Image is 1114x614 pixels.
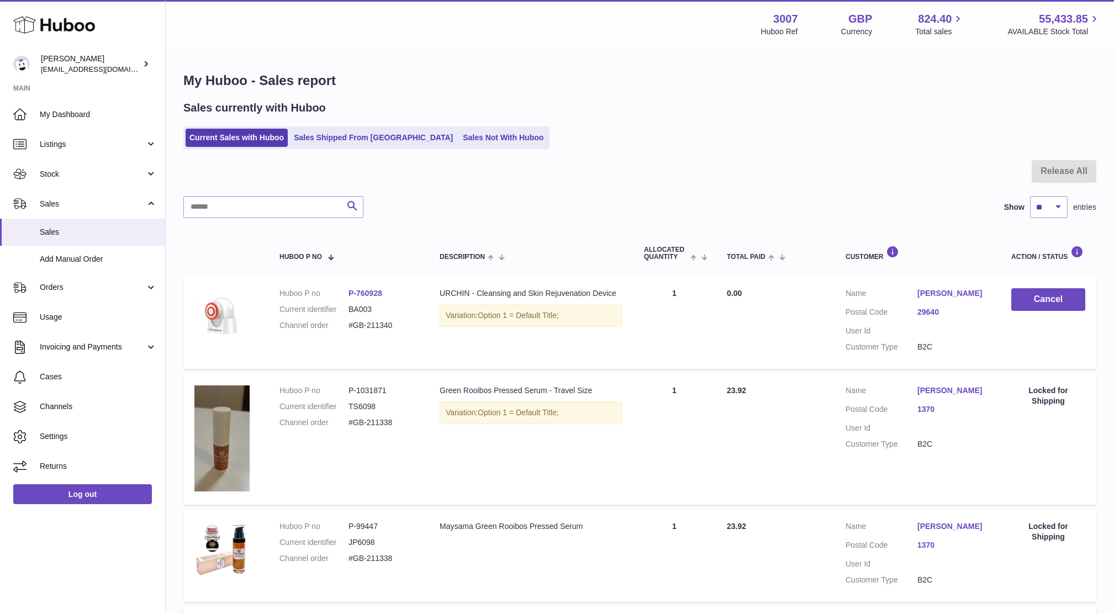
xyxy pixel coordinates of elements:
[40,342,145,352] span: Invoicing and Payments
[194,385,250,491] img: 30071739367699.jpg
[846,307,917,320] dt: Postal Code
[918,12,952,27] span: 824.40
[349,385,418,396] dd: P-1031871
[40,199,145,209] span: Sales
[727,522,746,531] span: 23.92
[917,575,989,585] dd: B2C
[1011,288,1085,311] button: Cancel
[917,439,989,449] dd: B2C
[40,431,157,442] span: Settings
[290,129,457,147] a: Sales Shipped From [GEOGRAPHIC_DATA]
[40,461,157,472] span: Returns
[633,510,716,602] td: 1
[1007,12,1101,37] a: 55,433.85 AVAILABLE Stock Total
[279,320,349,331] dt: Channel order
[279,553,349,564] dt: Channel order
[727,289,742,298] span: 0.00
[41,54,140,75] div: [PERSON_NAME]
[917,385,989,396] a: [PERSON_NAME]
[1073,202,1096,213] span: entries
[1007,27,1101,37] span: AVAILABLE Stock Total
[846,246,989,261] div: Customer
[349,289,382,298] a: P-760928
[917,307,989,317] a: 29640
[633,277,716,369] td: 1
[40,139,145,150] span: Listings
[40,282,145,293] span: Orders
[846,404,917,417] dt: Postal Code
[40,312,157,322] span: Usage
[846,342,917,352] dt: Customer Type
[917,288,989,299] a: [PERSON_NAME]
[279,401,349,412] dt: Current identifier
[633,374,716,505] td: 1
[1011,385,1085,406] div: Locked for Shipping
[440,401,622,424] div: Variation:
[727,253,765,261] span: Total paid
[846,423,917,433] dt: User Id
[349,320,418,331] dd: #GB-211340
[1011,521,1085,542] div: Locked for Shipping
[40,109,157,120] span: My Dashboard
[846,326,917,336] dt: User Id
[1039,12,1088,27] span: 55,433.85
[1011,246,1085,261] div: Action / Status
[846,439,917,449] dt: Customer Type
[183,100,326,115] h2: Sales currently with Huboo
[917,404,989,415] a: 1370
[478,311,559,320] span: Option 1 = Default Title;
[917,521,989,532] a: [PERSON_NAME]
[41,65,162,73] span: [EMAIL_ADDRESS][DOMAIN_NAME]
[727,386,746,395] span: 23.92
[440,253,485,261] span: Description
[846,521,917,534] dt: Name
[40,254,157,264] span: Add Manual Order
[349,401,418,412] dd: TS6098
[40,169,145,179] span: Stock
[194,521,250,576] img: 30071627552388.png
[478,408,559,417] span: Option 1 = Default Title;
[761,27,798,37] div: Huboo Ref
[440,521,622,532] div: Maysama Green Rooibos Pressed Serum
[40,401,157,412] span: Channels
[846,385,917,399] dt: Name
[186,129,288,147] a: Current Sales with Huboo
[846,575,917,585] dt: Customer Type
[773,12,798,27] strong: 3007
[279,521,349,532] dt: Huboo P no
[459,129,547,147] a: Sales Not With Huboo
[915,27,964,37] span: Total sales
[13,56,30,72] img: bevmay@maysama.com
[279,417,349,428] dt: Channel order
[349,553,418,564] dd: #GB-211338
[279,304,349,315] dt: Current identifier
[848,12,872,27] strong: GBP
[440,385,622,396] div: Green Rooibos Pressed Serum - Travel Size
[915,12,964,37] a: 824.40 Total sales
[846,288,917,301] dt: Name
[917,540,989,551] a: 1370
[349,417,418,428] dd: #GB-211338
[846,540,917,553] dt: Postal Code
[194,288,250,343] img: 30071684503818.jpg
[917,342,989,352] dd: B2C
[349,537,418,548] dd: JP6098
[40,372,157,382] span: Cases
[279,253,322,261] span: Huboo P no
[349,304,418,315] dd: BA003
[1004,202,1025,213] label: Show
[183,72,1096,89] h1: My Huboo - Sales report
[841,27,873,37] div: Currency
[440,288,622,299] div: URCHIN - Cleansing and Skin Rejuvenation Device
[349,521,418,532] dd: P-99447
[846,559,917,569] dt: User Id
[279,385,349,396] dt: Huboo P no
[279,288,349,299] dt: Huboo P no
[13,484,152,504] a: Log out
[40,227,157,237] span: Sales
[279,537,349,548] dt: Current identifier
[440,304,622,327] div: Variation:
[644,246,688,261] span: ALLOCATED Quantity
